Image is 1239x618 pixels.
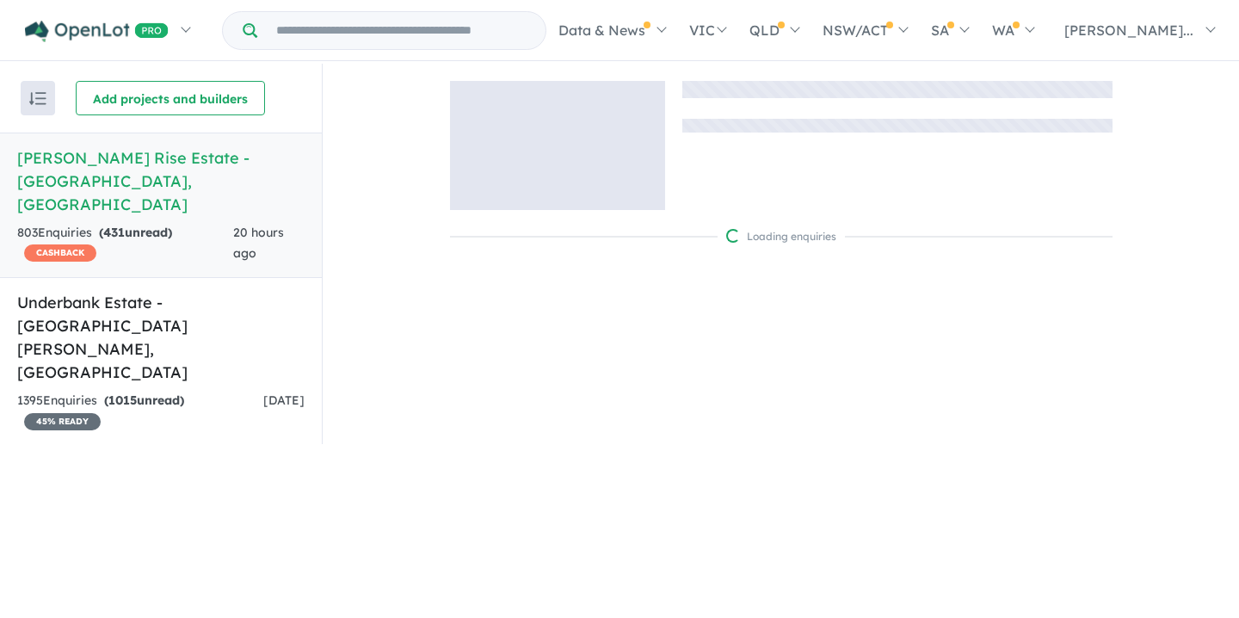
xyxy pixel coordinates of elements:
span: [PERSON_NAME]... [1064,22,1193,39]
span: 1015 [108,392,137,408]
input: Try estate name, suburb, builder or developer [261,12,542,49]
span: 45 % READY [24,413,101,430]
img: sort.svg [29,92,46,105]
span: [DATE] [263,392,305,408]
img: Openlot PRO Logo White [25,21,169,42]
h5: [PERSON_NAME] Rise Estate - [GEOGRAPHIC_DATA] , [GEOGRAPHIC_DATA] [17,146,305,216]
button: Add projects and builders [76,81,265,115]
strong: ( unread) [104,392,184,408]
div: Loading enquiries [726,228,836,245]
h5: Underbank Estate - [GEOGRAPHIC_DATA][PERSON_NAME] , [GEOGRAPHIC_DATA] [17,291,305,384]
span: 20 hours ago [233,225,284,261]
div: 803 Enquir ies [17,223,233,264]
strong: ( unread) [99,225,172,240]
span: CASHBACK [24,244,96,262]
span: 431 [103,225,125,240]
div: 1395 Enquir ies [17,391,263,432]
